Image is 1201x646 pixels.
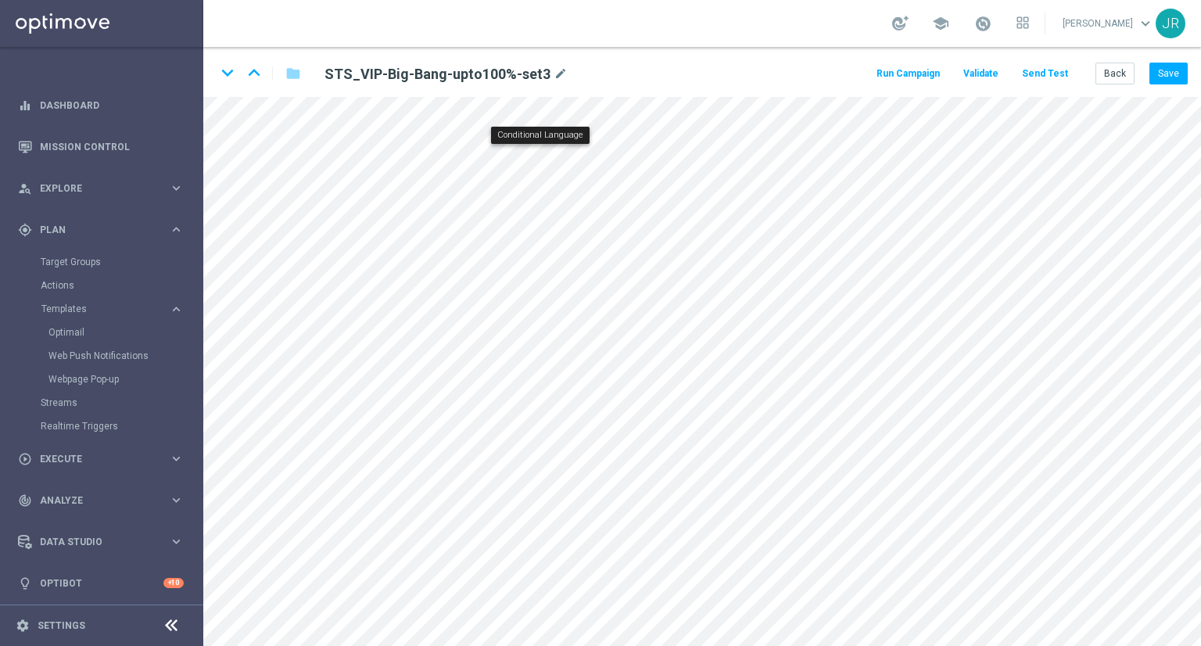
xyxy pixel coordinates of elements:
span: Validate [963,68,998,79]
button: track_changes Analyze keyboard_arrow_right [17,494,185,507]
i: keyboard_arrow_right [169,222,184,237]
i: keyboard_arrow_right [169,534,184,549]
span: Templates [41,304,153,314]
i: keyboard_arrow_right [169,302,184,317]
div: Conditional Language [491,127,590,144]
span: Explore [40,184,169,193]
i: folder [285,64,301,83]
div: Web Push Notifications [48,344,202,368]
a: Actions [41,279,163,292]
button: lightbulb Optibot +10 [17,577,185,590]
button: Save [1149,63,1188,84]
div: Streams [41,391,202,415]
span: Analyze [40,496,169,505]
button: Validate [961,63,1001,84]
a: Mission Control [40,126,184,167]
div: Analyze [18,493,169,508]
a: Web Push Notifications [48,350,163,362]
i: keyboard_arrow_right [169,493,184,508]
i: lightbulb [18,576,32,590]
a: Dashboard [40,84,184,126]
i: mode_edit [554,65,568,84]
button: Templates keyboard_arrow_right [41,303,185,315]
button: Send Test [1020,63,1070,84]
div: Data Studio [18,535,169,549]
div: Target Groups [41,250,202,274]
i: keyboard_arrow_up [242,61,266,84]
i: person_search [18,181,32,196]
button: Back [1095,63,1135,84]
div: Realtime Triggers [41,415,202,438]
button: person_search Explore keyboard_arrow_right [17,182,185,195]
a: Realtime Triggers [41,420,163,432]
div: Execute [18,452,169,466]
div: JR [1156,9,1185,38]
div: Optibot [18,562,184,604]
div: Optimail [48,321,202,344]
i: settings [16,619,30,633]
button: play_circle_outline Execute keyboard_arrow_right [17,453,185,465]
i: keyboard_arrow_down [216,61,239,84]
a: Optimail [48,326,163,339]
div: Mission Control [18,126,184,167]
span: Plan [40,225,169,235]
a: Settings [38,621,85,630]
span: school [932,15,949,32]
div: Templates [41,304,169,314]
button: gps_fixed Plan keyboard_arrow_right [17,224,185,236]
a: Optibot [40,562,163,604]
button: folder [284,61,303,86]
div: Webpage Pop-up [48,368,202,391]
span: Data Studio [40,537,169,547]
div: Templates [41,297,202,391]
button: Mission Control [17,141,185,153]
div: Explore [18,181,169,196]
h2: STS_VIP-Big-Bang-upto100%-set3 [324,65,550,84]
i: play_circle_outline [18,452,32,466]
button: equalizer Dashboard [17,99,185,112]
a: Target Groups [41,256,163,268]
button: Run Campaign [874,63,942,84]
span: Execute [40,454,169,464]
div: Actions [41,274,202,297]
div: Plan [18,223,169,237]
div: Dashboard [18,84,184,126]
a: Webpage Pop-up [48,373,163,386]
span: keyboard_arrow_down [1137,15,1154,32]
a: Streams [41,397,163,409]
a: [PERSON_NAME]keyboard_arrow_down [1061,12,1156,35]
button: Data Studio keyboard_arrow_right [17,536,185,548]
i: keyboard_arrow_right [169,451,184,466]
i: gps_fixed [18,223,32,237]
i: track_changes [18,493,32,508]
i: equalizer [18,99,32,113]
div: +10 [163,578,184,588]
i: keyboard_arrow_right [169,181,184,196]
